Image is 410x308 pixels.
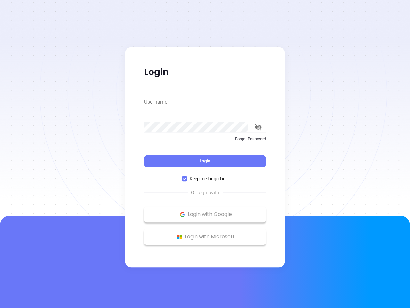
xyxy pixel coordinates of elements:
button: Microsoft Logo Login with Microsoft [144,229,266,245]
button: Google Logo Login with Google [144,206,266,222]
img: Google Logo [178,210,186,218]
span: Or login with [188,189,223,197]
p: Forgot Password [144,136,266,142]
button: toggle password visibility [250,119,266,135]
span: Keep me logged in [187,175,228,182]
p: Login with Microsoft [147,232,263,242]
p: Login with Google [147,210,263,219]
span: Login [200,158,210,164]
button: Login [144,155,266,167]
a: Forgot Password [144,136,266,147]
p: Login [144,66,266,78]
img: Microsoft Logo [176,233,184,241]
